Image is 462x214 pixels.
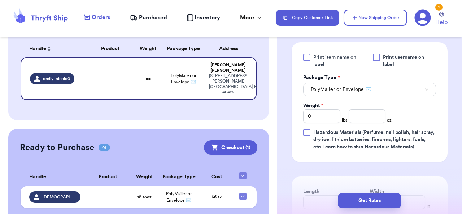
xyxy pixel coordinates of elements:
h2: Ready to Purchase [20,142,94,153]
strong: 12.13 oz [137,195,152,199]
button: Checkout (1) [204,140,257,155]
span: PolyMailer or Envelope ✉️ [166,192,192,202]
button: Copy Customer Link [276,10,339,26]
span: $ 6.17 [212,195,222,199]
span: oz [387,117,392,123]
th: Cost [199,168,234,186]
a: Help [435,12,448,27]
th: Product [85,168,131,186]
th: Package Type [162,40,205,57]
span: 01 [99,144,110,151]
a: Learn how to ship Hazardous Materials [322,144,413,149]
a: Inventory [187,13,220,22]
span: Print item name on label [313,54,369,68]
span: Handle [29,173,46,181]
span: Orders [92,13,110,22]
div: [PERSON_NAME] [PERSON_NAME] [209,62,247,73]
th: Address [205,40,257,57]
span: Inventory [195,13,220,22]
span: [DEMOGRAPHIC_DATA] [42,194,76,200]
label: Weight [303,102,323,109]
th: Weight [134,40,162,57]
button: Sort ascending [46,44,52,53]
a: 1 [414,9,431,26]
span: Help [435,18,448,27]
strong: oz [146,77,151,81]
span: Purchased [139,13,167,22]
th: Package Type [158,168,199,186]
span: (Perfume, nail polish, hair spray, dry ice, lithium batteries, firearms, lighters, fuels, etc. ) [313,130,435,149]
span: Handle [29,45,46,53]
th: Product [87,40,134,57]
a: Orders [84,13,110,22]
span: Hazardous Materials [313,130,361,135]
th: Weight [131,168,158,186]
div: 1 [435,4,443,11]
span: PolyMailer or Envelope ✉️ [311,86,371,93]
span: emily_nicole0 [43,76,70,82]
div: More [240,13,263,22]
span: lbs [342,117,347,123]
button: PolyMailer or Envelope ✉️ [303,83,436,96]
button: Get Rates [338,193,401,208]
a: Purchased [130,13,167,22]
button: New Shipping Order [344,10,407,26]
span: PolyMailer or Envelope ✉️ [171,73,196,84]
label: Package Type [303,74,340,81]
span: Print username on label [383,54,436,68]
div: [STREET_ADDRESS][PERSON_NAME] [GEOGRAPHIC_DATA] , KY 40422 [209,73,247,95]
